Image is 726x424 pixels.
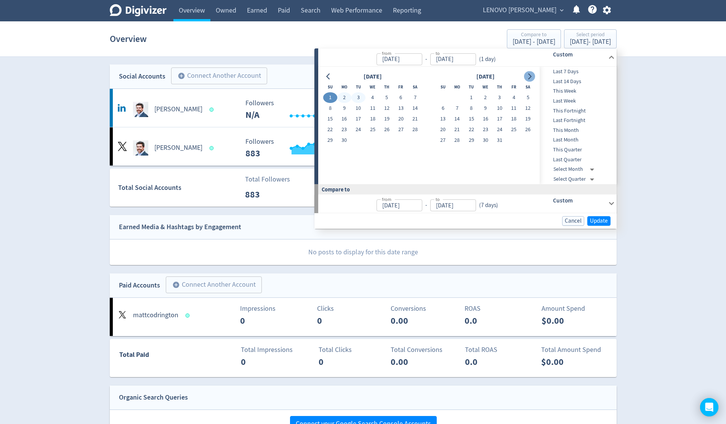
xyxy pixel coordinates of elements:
label: to [436,50,440,56]
span: This Fortnight [540,107,615,115]
p: 0.0 [465,314,508,328]
button: 26 [380,124,394,135]
p: Total ROAS [465,345,534,355]
button: 2 [478,92,492,103]
button: 7 [450,103,464,114]
th: Monday [337,82,351,92]
div: Last Quarter [540,155,615,165]
span: This Quarter [540,146,615,154]
button: 3 [492,92,506,103]
span: Last 7 Days [540,67,615,76]
div: Last Week [540,96,615,106]
button: 10 [351,103,365,114]
button: 18 [365,114,380,124]
p: $0.00 [542,314,585,328]
span: Last Month [540,136,615,144]
p: 0.00 [391,314,434,328]
th: Monday [450,82,464,92]
p: Clicks [317,304,386,314]
button: 29 [323,135,337,146]
span: Last Week [540,97,615,105]
div: Total Paid [110,349,194,364]
div: Last Month [540,135,615,145]
div: - [422,201,430,210]
div: Select period [570,32,611,39]
button: Connect Another Account [166,276,262,293]
th: Tuesday [464,82,478,92]
div: This Month [540,125,615,135]
div: ( 7 days ) [476,201,498,210]
button: 4 [365,92,380,103]
button: 14 [450,114,464,124]
div: This Quarter [540,145,615,155]
h6: Custom [553,196,605,205]
button: 28 [408,124,422,135]
th: Thursday [492,82,506,92]
button: 7 [408,92,422,103]
p: 0 [317,314,361,328]
button: 31 [492,135,506,146]
button: Go to previous month [323,71,334,82]
div: [DATE] - [DATE] [513,39,555,45]
th: Tuesday [351,82,365,92]
button: 24 [351,124,365,135]
button: 28 [450,135,464,146]
nav: presets [540,67,615,184]
button: Go to next month [524,71,535,82]
span: expand_more [558,7,565,14]
button: 14 [408,103,422,114]
button: 27 [394,124,408,135]
button: 22 [464,124,478,135]
div: Compare to [513,32,555,39]
img: Matt C undefined [133,140,148,156]
button: 21 [408,114,422,124]
th: Thursday [380,82,394,92]
div: from-to(7 days)Custom [318,194,617,213]
button: 5 [380,92,394,103]
span: This Week [540,87,615,95]
div: [DATE] [474,72,497,82]
th: Friday [394,82,408,92]
button: 1 [464,92,478,103]
button: Update [587,216,611,226]
a: mattcodringtonImpressions0Clicks0Conversions0.00ROAS0.0Amount Spend$0.00 [110,298,617,336]
button: Connect Another Account [171,67,267,84]
span: Update [590,218,608,224]
span: Data last synced: 22 Sep 2025, 8:04am (AEST) [209,108,216,112]
span: Data last synced: 22 Sep 2025, 7:02am (AEST) [209,146,216,150]
label: to [436,196,440,202]
div: Select Quarter [553,174,597,184]
h5: [PERSON_NAME] [154,105,202,114]
button: 20 [436,124,450,135]
div: Last 7 Days [540,67,615,77]
button: 6 [394,92,408,103]
a: Connect Another Account [165,69,267,84]
button: LENOVO [PERSON_NAME] [480,4,566,16]
div: Total Social Accounts [118,182,240,193]
button: 15 [464,114,478,124]
p: Total Conversions [391,345,460,355]
button: 25 [365,124,380,135]
button: Select period[DATE]- [DATE] [564,29,617,48]
th: Friday [506,82,521,92]
p: Impressions [240,304,309,314]
p: ROAS [465,304,534,314]
button: 24 [492,124,506,135]
h6: Custom [553,50,605,59]
p: $0.00 [541,355,585,369]
div: ( 1 day ) [476,55,499,64]
a: Connect Another Account [160,278,262,293]
button: 18 [506,114,521,124]
button: 15 [323,114,337,124]
div: Paid Accounts [119,280,160,291]
p: 0.00 [391,355,434,369]
div: Organic Search Queries [119,392,188,403]
button: 13 [436,114,450,124]
th: Saturday [521,82,535,92]
button: 9 [478,103,492,114]
div: Open Intercom Messenger [700,398,718,416]
th: Wednesday [478,82,492,92]
button: 27 [436,135,450,146]
button: 26 [521,124,535,135]
div: [DATE] - [DATE] [570,39,611,45]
